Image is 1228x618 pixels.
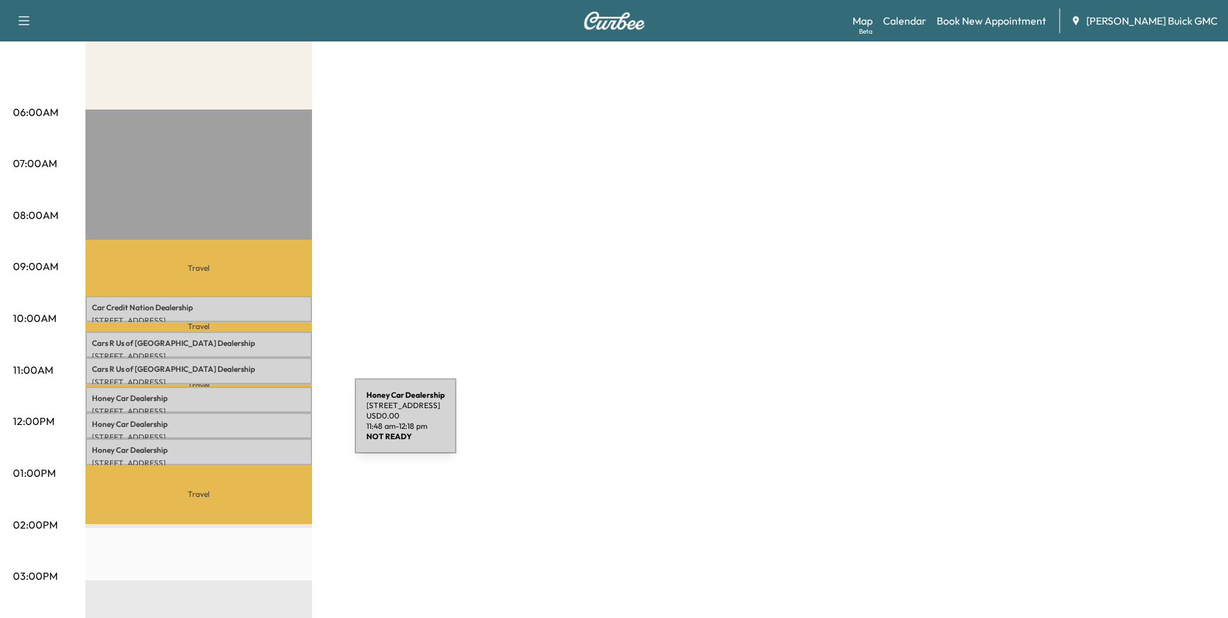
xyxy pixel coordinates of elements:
p: Car Credit Nation Dealership [92,303,306,313]
p: [STREET_ADDRESS] [92,351,306,361]
p: [STREET_ADDRESS] [92,315,306,326]
p: Honey Car Dealership [92,445,306,455]
p: 10:00AM [13,310,56,326]
p: Honey Car Dealership [92,419,306,429]
p: Cars R Us of [GEOGRAPHIC_DATA] Dealership [92,364,306,374]
p: [STREET_ADDRESS] [92,377,306,387]
a: Book New Appointment [937,13,1046,29]
p: [STREET_ADDRESS] [92,406,306,417]
p: 01:00PM [13,465,56,481]
p: 06:00AM [13,104,58,120]
div: Beta [859,27,873,36]
p: 08:00AM [13,207,58,223]
p: 11:00AM [13,362,53,378]
p: [STREET_ADDRESS] [92,458,306,468]
p: [STREET_ADDRESS] [92,432,306,442]
a: MapBeta [853,13,873,29]
p: Travel [85,465,312,525]
p: Travel [85,322,312,332]
p: Cars R Us of [GEOGRAPHIC_DATA] Dealership [92,338,306,349]
span: [PERSON_NAME] Buick GMC [1086,13,1218,29]
p: Travel [85,384,312,387]
p: Honey Car Dealership [92,393,306,404]
p: 07:00AM [13,155,57,171]
img: Curbee Logo [583,12,645,30]
a: Calendar [883,13,926,29]
p: 03:00PM [13,568,58,584]
p: 02:00PM [13,517,58,532]
p: 09:00AM [13,258,58,274]
p: 12:00PM [13,413,54,429]
p: Travel [85,240,312,295]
